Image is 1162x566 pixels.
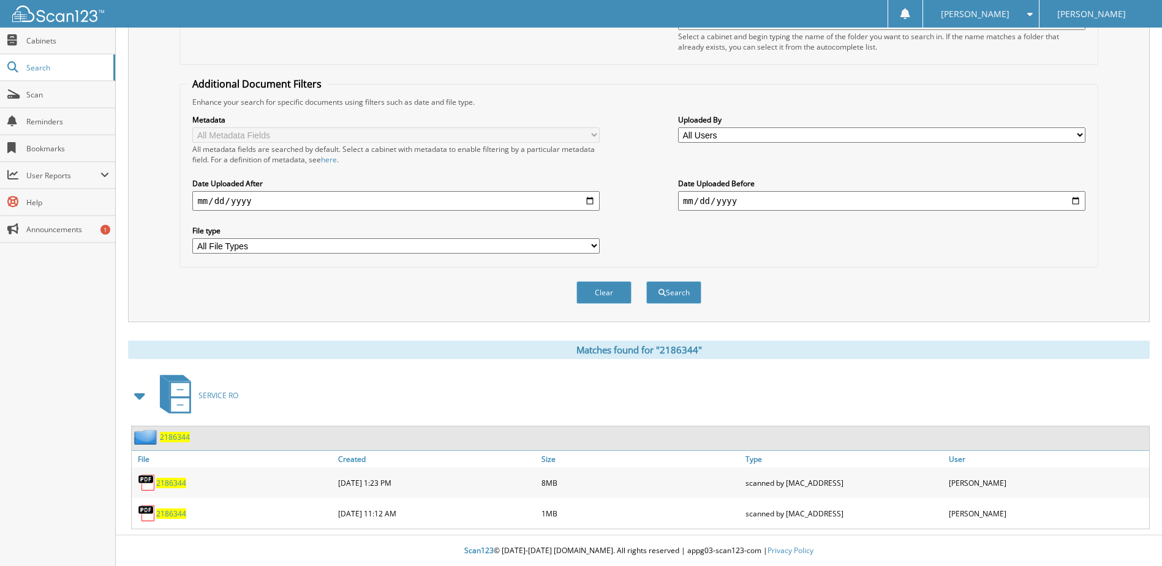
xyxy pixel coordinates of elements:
[678,31,1085,52] div: Select a cabinet and begin typing the name of the folder you want to search in. If the name match...
[946,451,1149,467] a: User
[26,62,107,73] span: Search
[153,371,238,420] a: SERVICE RO
[186,77,328,91] legend: Additional Document Filters
[321,154,337,165] a: here
[26,36,109,46] span: Cabinets
[198,390,238,401] span: SERVICE RO
[768,545,813,556] a: Privacy Policy
[26,116,109,127] span: Reminders
[26,89,109,100] span: Scan
[160,432,190,442] a: 2186344
[576,281,632,304] button: Clear
[464,545,494,556] span: Scan123
[335,470,538,495] div: [DATE] 1:23 PM
[128,341,1150,359] div: Matches found for "2186344"
[26,170,100,181] span: User Reports
[946,470,1149,495] div: [PERSON_NAME]
[134,429,160,445] img: folder2.png
[678,115,1085,125] label: Uploaded By
[335,501,538,526] div: [DATE] 11:12 AM
[678,178,1085,189] label: Date Uploaded Before
[678,191,1085,211] input: end
[26,197,109,208] span: Help
[742,470,946,495] div: scanned by [MAC_ADDRESS]
[742,451,946,467] a: Type
[538,451,742,467] a: Size
[26,224,109,235] span: Announcements
[100,225,110,235] div: 1
[192,178,600,189] label: Date Uploaded After
[12,6,104,22] img: scan123-logo-white.svg
[538,470,742,495] div: 8MB
[192,144,600,165] div: All metadata fields are searched by default. Select a cabinet with metadata to enable filtering b...
[941,10,1009,18] span: [PERSON_NAME]
[192,225,600,236] label: File type
[1057,10,1126,18] span: [PERSON_NAME]
[138,504,156,523] img: PDF.png
[138,474,156,492] img: PDF.png
[156,508,186,519] a: 2186344
[946,501,1149,526] div: [PERSON_NAME]
[192,191,600,211] input: start
[186,97,1091,107] div: Enhance your search for specific documents using filters such as date and file type.
[192,115,600,125] label: Metadata
[156,478,186,488] a: 2186344
[742,501,946,526] div: scanned by [MAC_ADDRESS]
[335,451,538,467] a: Created
[1101,507,1162,566] iframe: Chat Widget
[538,501,742,526] div: 1MB
[646,281,701,304] button: Search
[26,143,109,154] span: Bookmarks
[116,536,1162,566] div: © [DATE]-[DATE] [DOMAIN_NAME]. All rights reserved | appg03-scan123-com |
[132,451,335,467] a: File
